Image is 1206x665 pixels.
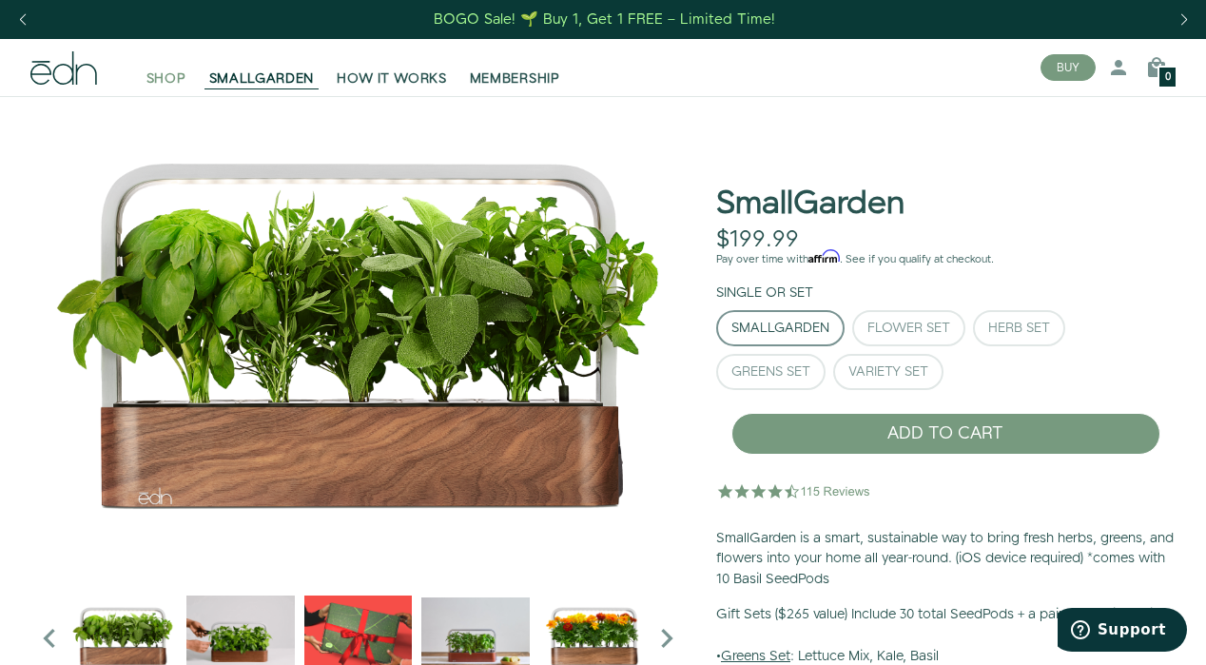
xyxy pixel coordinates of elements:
[135,47,198,88] a: SHOP
[30,619,68,657] i: Previous slide
[852,310,965,346] button: Flower Set
[30,96,686,572] img: Official-EDN-SMALLGARDEN-HERB-HERO-SLV-2000px_4096x.png
[731,322,829,335] div: SmallGarden
[433,5,778,34] a: BOGO Sale! 🌱 Buy 1, Get 1 FREE – Limited Time!
[716,310,845,346] button: SmallGarden
[833,354,943,390] button: Variety Set
[648,619,686,657] i: Next slide
[716,472,873,510] img: 4.5 star rating
[1041,54,1096,81] button: BUY
[209,69,315,88] span: SMALLGARDEN
[808,250,840,264] span: Affirm
[470,69,560,88] span: MEMBERSHIP
[867,322,950,335] div: Flower Set
[988,322,1050,335] div: Herb Set
[716,186,904,222] h1: SmallGarden
[716,605,1172,624] b: Gift Sets ($265 value) Include 30 total SeedPods + a pair of pruning snips:
[198,47,326,88] a: SMALLGARDEN
[434,10,775,29] div: BOGO Sale! 🌱 Buy 1, Get 1 FREE – Limited Time!
[325,47,457,88] a: HOW IT WORKS
[731,413,1160,455] button: ADD TO CART
[1058,608,1187,655] iframe: Opens a widget where you can find more information
[458,47,572,88] a: MEMBERSHIP
[716,529,1176,591] p: SmallGarden is a smart, sustainable way to bring fresh herbs, greens, and flowers into your home ...
[716,226,799,254] div: $199.99
[716,251,1176,268] p: Pay over time with . See if you qualify at checkout.
[973,310,1065,346] button: Herb Set
[716,284,813,303] label: Single or Set
[337,69,446,88] span: HOW IT WORKS
[716,354,826,390] button: Greens Set
[146,69,186,88] span: SHOP
[848,365,928,379] div: Variety Set
[30,96,686,572] div: 1 / 6
[731,365,810,379] div: Greens Set
[1165,72,1171,83] span: 0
